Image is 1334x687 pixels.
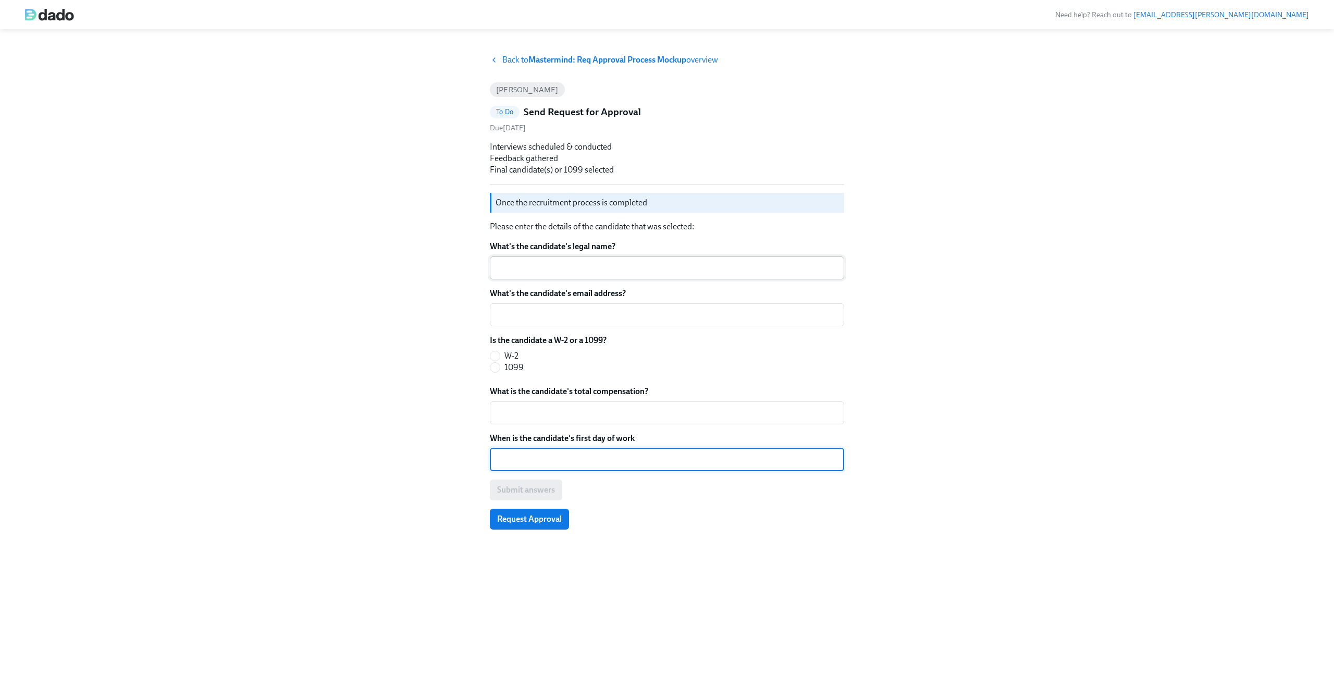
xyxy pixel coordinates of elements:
[496,197,840,208] p: Once the recruitment process is completed
[490,141,844,176] p: Interviews scheduled & conducted Feedback gathered Final candidate(s) or 1099 selected
[25,8,74,21] img: dado
[490,221,844,232] p: Please enter the details of the candidate that was selected:
[528,55,686,65] strong: Mastermind: Req Approval Process Mockup
[490,433,844,444] label: When is the candidate's first day of work
[504,362,524,373] span: 1099
[1133,10,1309,19] a: [EMAIL_ADDRESS][PERSON_NAME][DOMAIN_NAME]
[490,54,844,66] a: Back toMastermind: Req Approval Process Mockupoverview
[524,105,641,119] h5: Send Request for Approval
[490,288,844,299] label: What's the candidate's email address?
[504,350,518,362] span: W-2
[490,335,607,346] label: Is the candidate a W-2 or a 1099?
[490,108,520,116] span: To Do
[490,124,526,132] span: Sunday, September 14th 2025, 11:54 pm
[502,54,718,66] span: Back to overview
[497,514,562,524] span: Request Approval
[490,386,844,397] label: What is the candidate's total compensation?
[490,509,569,530] button: Request Approval
[1055,10,1309,19] span: Need help? Reach out to
[490,241,844,252] label: What's the candidate's legal name?
[490,86,565,94] span: [PERSON_NAME]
